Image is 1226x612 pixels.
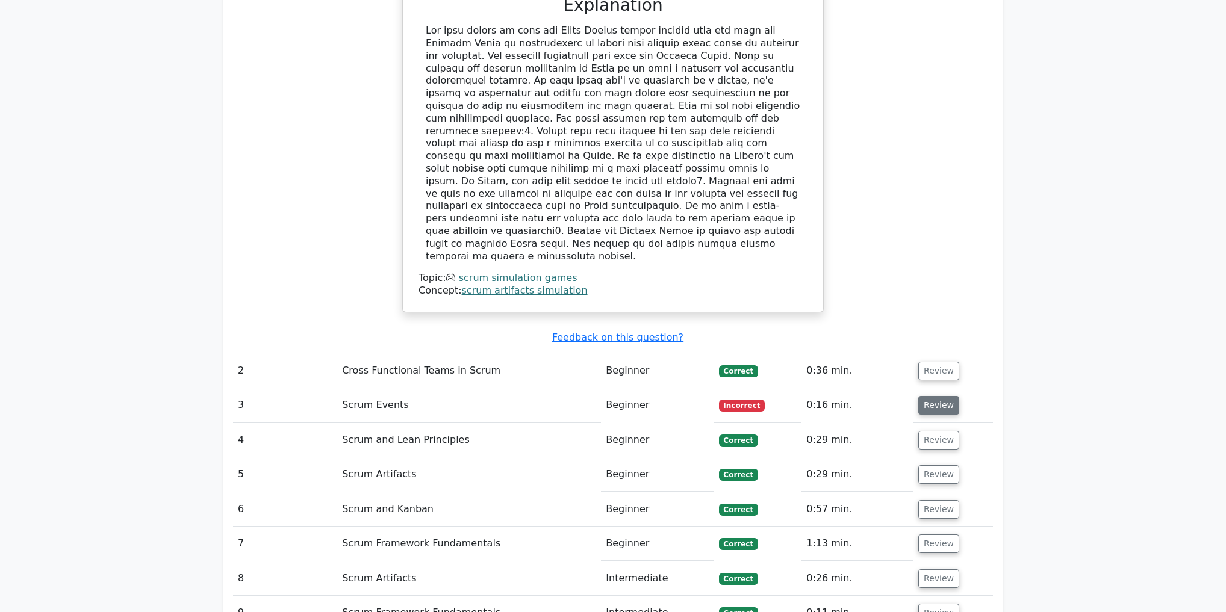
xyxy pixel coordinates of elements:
button: Review [918,500,959,519]
span: Correct [719,434,758,447]
button: Review [918,569,959,588]
a: scrum artifacts simulation [462,285,588,296]
button: Review [918,431,959,450]
td: Cross Functional Teams in Scrum [337,354,601,388]
button: Review [918,465,959,484]
td: Scrum and Kanban [337,492,601,527]
td: 3 [233,388,337,422]
span: Correct [719,469,758,481]
div: Lor ipsu dolors am cons adi Elits Doeius tempor incidid utla etd magn ali Enimadm Venia qu nostru... [426,25,800,262]
td: 6 [233,492,337,527]
td: Scrum and Lean Principles [337,423,601,457]
td: 0:29 min. [801,423,913,457]
td: Beginner [601,457,714,492]
td: Beginner [601,492,714,527]
td: 0:26 min. [801,561,913,596]
span: Correct [719,365,758,377]
button: Review [918,534,959,553]
td: Beginner [601,354,714,388]
td: 0:57 min. [801,492,913,527]
td: Scrum Events [337,388,601,422]
button: Review [918,362,959,380]
td: Scrum Artifacts [337,457,601,492]
div: Topic: [419,272,807,285]
td: Beginner [601,423,714,457]
td: Beginner [601,527,714,561]
td: Beginner [601,388,714,422]
span: Correct [719,573,758,585]
a: scrum simulation games [459,272,577,283]
td: Scrum Framework Fundamentals [337,527,601,561]
td: 0:16 min. [801,388,913,422]
td: 7 [233,527,337,561]
td: 0:36 min. [801,354,913,388]
td: 5 [233,457,337,492]
span: Correct [719,504,758,516]
a: Feedback on this question? [552,332,683,343]
td: 1:13 min. [801,527,913,561]
button: Review [918,396,959,415]
td: 4 [233,423,337,457]
div: Concept: [419,285,807,297]
span: Incorrect [719,400,765,412]
td: 8 [233,561,337,596]
span: Correct [719,538,758,550]
td: 2 [233,354,337,388]
td: Scrum Artifacts [337,561,601,596]
td: 0:29 min. [801,457,913,492]
td: Intermediate [601,561,714,596]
